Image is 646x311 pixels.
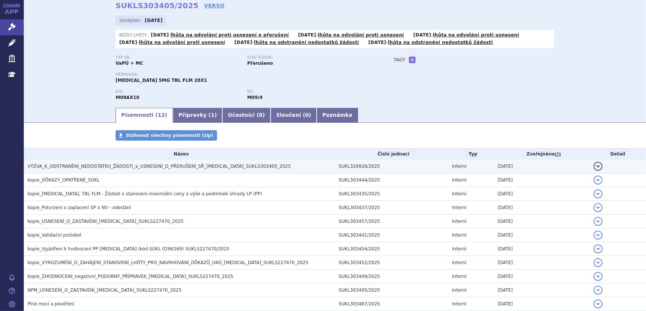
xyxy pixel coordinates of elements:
[494,256,590,270] td: [DATE]
[235,39,359,45] p: -
[173,108,222,123] a: Přípravky (1)
[494,187,590,201] td: [DATE]
[28,288,181,293] span: NPM_USNESENÍ_O_ZASTAVENÍ_EVRYSDI_SUKLS227470_2025
[594,176,603,185] button: detail
[452,301,466,307] span: Interní
[594,299,603,308] button: detail
[298,32,404,38] p: -
[126,133,213,138] span: Stáhnout všechny písemnosti (zip)
[28,205,131,210] span: kopie_Potvrzení o zaplacení SP a NV - odeslání
[594,244,603,253] button: detail
[116,108,173,123] a: Písemnosti (12)
[494,283,590,297] td: [DATE]
[116,130,217,141] a: Stáhnout všechny písemnosti (zip)
[24,148,335,160] th: Název
[335,215,448,228] td: SUKL303457/2025
[247,61,273,66] strong: Přerušeno
[494,242,590,256] td: [DATE]
[254,40,359,45] a: lhůta na odstranění nedostatků žádosti
[222,108,270,123] a: Účastníci (8)
[594,272,603,281] button: detail
[28,246,229,251] span: kopie_Vyjádření k hodnocení PP EVRYSDI (kód SÚKL 0286269) SUKLS227470/2025
[494,173,590,187] td: [DATE]
[247,55,371,60] p: Stav řízení:
[271,108,317,123] a: Sloučení (0)
[28,260,309,265] span: kopie_VYROZUMĚNÍ_O_ZAHÁJENÍ_STANOVENÍ_LHŮTY_PRO_NAVRHOVÁNÍ_DŮKAZŮ_UKO_EVRYSDI_SUKLS227470_2025
[28,191,262,196] span: kopie_EVRYSDI, TBL FLM - Žádost o stanovení maximální ceny a výše a podmínek úhrady LP (PP)
[335,242,448,256] td: SUKL303454/2025
[335,160,448,173] td: SUKL329928/2025
[335,256,448,270] td: SUKL303452/2025
[452,246,466,251] span: Interní
[204,2,225,9] a: VERSO
[594,162,603,171] button: detail
[116,61,143,66] strong: VaPÚ + MC
[335,270,448,283] td: SUKL303449/2025
[494,160,590,173] td: [DATE]
[139,40,225,45] a: lhůta na odvolání proti usnesení
[452,191,466,196] span: Interní
[116,55,240,60] p: Typ SŘ:
[594,258,603,267] button: detail
[494,270,590,283] td: [DATE]
[28,301,74,307] span: Plné moci a pověření
[298,32,316,38] strong: [DATE]
[494,297,590,311] td: [DATE]
[119,17,143,23] span: Zahájeno:
[171,32,289,38] a: lhůta na odvolání proti usnesení o přerušení
[259,112,263,118] span: 8
[28,164,291,169] span: VÝZVA_K_ODSTRANĚNÍ_NEDOSTATKU_ŽÁDOSTI_a_USNESENÍ_O_PŘERUŠENÍ_SŘ_EVRYSDI_SUKLS303405_2025
[452,205,466,210] span: Interní
[158,112,165,118] span: 12
[116,90,240,94] p: ATC:
[305,112,309,118] span: 0
[494,228,590,242] td: [DATE]
[494,201,590,215] td: [DATE]
[247,95,262,100] strong: risdiplam
[433,32,519,38] a: lhůta na odvolání proti usnesení
[413,32,519,38] p: -
[594,189,603,198] button: detail
[211,112,214,118] span: 1
[594,217,603,226] button: detail
[151,32,289,38] p: -
[555,152,561,157] abbr: (?)
[594,286,603,295] button: detail
[116,95,139,100] strong: RISDIPLAM
[145,18,163,23] strong: [DATE]
[335,283,448,297] td: SUKL303405/2025
[28,177,100,183] span: kopie_DŮKAZY_OPATŘENÉ_SÚKL
[119,40,137,45] strong: [DATE]
[409,57,416,63] a: +
[452,164,466,169] span: Interní
[590,148,646,160] th: Detail
[28,219,184,224] span: kopie_USNESENÍ_O_ZASTAVENÍ_EVRYSDI_SUKLS227470_2025
[494,215,590,228] td: [DATE]
[368,40,386,45] strong: [DATE]
[594,231,603,240] button: detail
[335,173,448,187] td: SUKL303444/2025
[452,274,466,279] span: Interní
[318,32,404,38] a: lhůta na odvolání proti usnesení
[452,260,466,265] span: Interní
[335,187,448,201] td: SUKL303435/2025
[28,233,81,238] span: kopie_Validační protokol
[452,233,466,238] span: Interní
[494,148,590,160] th: Zveřejněno
[335,201,448,215] td: SUKL303437/2025
[317,108,358,123] a: Poznámka
[448,148,494,160] th: Typ
[413,32,431,38] strong: [DATE]
[335,297,448,311] td: SUKL303467/2025
[235,40,252,45] strong: [DATE]
[151,32,169,38] strong: [DATE]
[452,177,466,183] span: Interní
[28,274,233,279] span: kopie_ZHODNOCENÍ_negativní_PODOBNÝ_PŘÍPRAVEK_EVRYSDI_SUKLS227470_2025
[116,78,207,83] span: [MEDICAL_DATA] 5MG TBL FLM 28X1
[452,219,466,224] span: Interní
[116,73,379,77] p: Přípravek:
[119,32,149,38] span: Běžící lhůty:
[368,39,493,45] p: -
[116,1,198,10] strong: SUKLS303405/2025
[388,40,493,45] a: lhůta na odstranění nedostatků žádosti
